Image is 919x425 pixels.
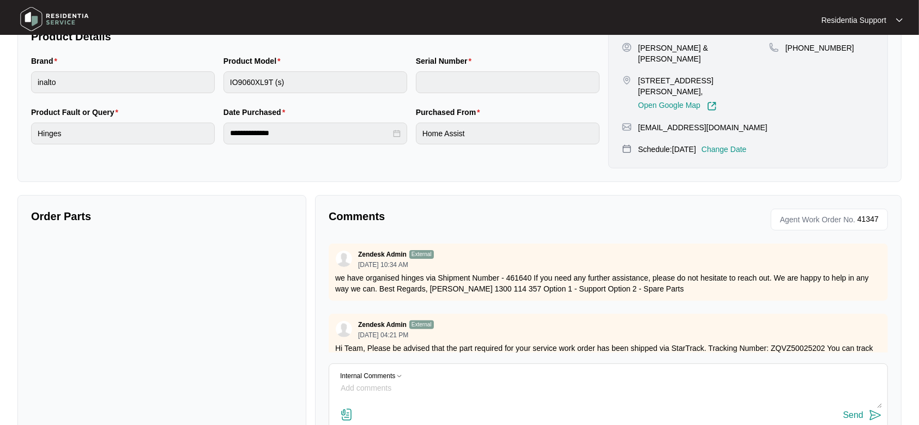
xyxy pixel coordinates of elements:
[638,101,717,111] a: Open Google Map
[622,144,632,154] img: map-pin
[622,75,632,85] img: map-pin
[31,209,293,224] p: Order Parts
[223,107,289,118] label: Date Purchased
[340,373,395,380] p: Internal Comments
[638,144,696,155] p: Schedule: [DATE]
[336,251,352,267] img: user.svg
[638,75,769,97] p: [STREET_ADDRESS][PERSON_NAME],
[31,56,62,66] label: Brand
[416,71,600,93] input: Serial Number
[776,211,855,228] span: Agent Work Order No.
[223,71,407,93] input: Product Model
[702,144,747,155] p: Change Date
[707,101,717,111] img: Link-External
[16,3,93,35] img: residentia service logo
[622,122,632,132] img: map-pin
[769,42,779,52] img: map-pin
[329,209,601,224] p: Comments
[358,262,434,268] p: [DATE] 10:34 AM
[843,408,882,423] button: Send
[340,408,353,421] img: file-attachment-doc.svg
[896,17,903,23] img: dropdown arrow
[785,42,854,53] p: [PHONE_NUMBER]
[31,107,123,118] label: Product Fault or Query
[416,56,476,66] label: Serial Number
[336,321,352,337] img: user.svg
[31,123,215,144] input: Product Fault or Query
[223,56,285,66] label: Product Model
[230,127,391,139] input: Date Purchased
[31,71,215,93] input: Brand
[869,409,882,422] img: send-icon.svg
[843,410,863,420] div: Send
[416,107,485,118] label: Purchased From
[857,211,883,228] p: 41347
[358,332,434,338] p: [DATE] 04:21 PM
[358,250,407,259] p: Zendesk Admin
[821,15,886,26] p: Residentia Support
[638,42,769,64] p: [PERSON_NAME] & [PERSON_NAME]
[358,320,407,329] p: Zendesk Admin
[638,122,767,133] p: [EMAIL_ADDRESS][DOMAIN_NAME]
[335,272,881,294] p: we have organised hinges via Shipment Number - 461640 If you need any further assistance, please ...
[416,123,600,144] input: Purchased From
[395,373,403,380] img: Dropdown-Icon
[622,42,632,52] img: user-pin
[409,320,434,329] p: External
[409,250,434,259] p: External
[335,343,881,386] p: Hi Team, Please be advised that the part required for your service work order has been shipped vi...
